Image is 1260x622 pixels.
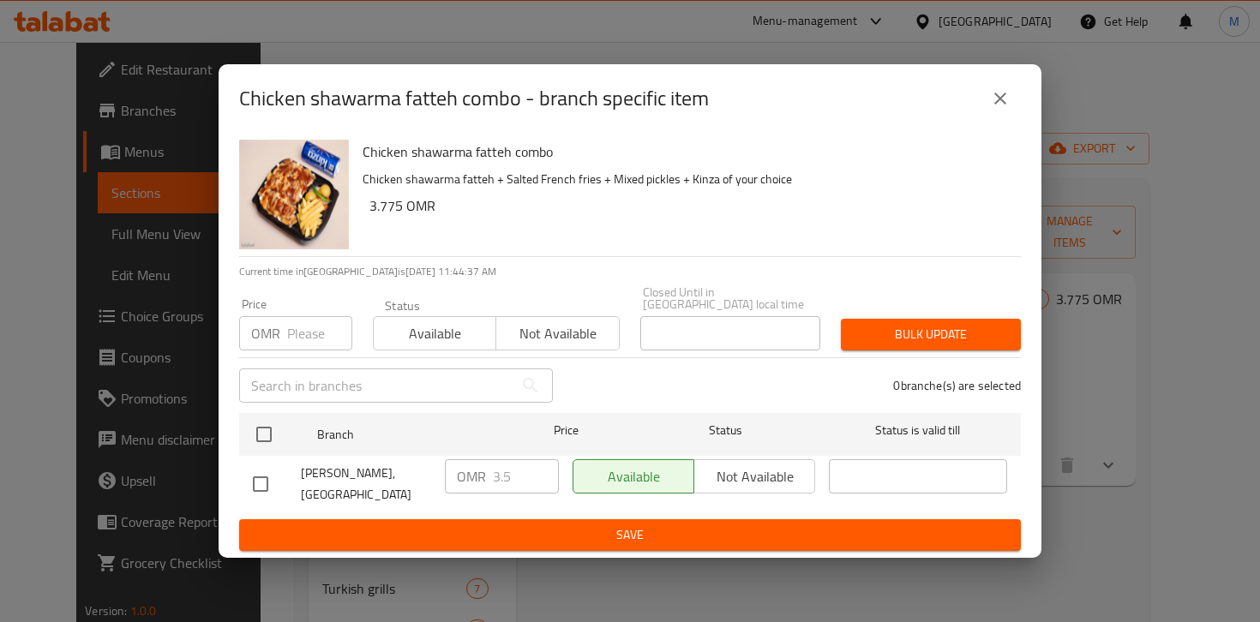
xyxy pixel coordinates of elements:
[317,424,495,446] span: Branch
[493,459,559,493] input: Please enter price
[893,377,1021,394] p: 0 branche(s) are selected
[253,524,1007,546] span: Save
[369,194,1007,218] h6: 3.775 OMR
[495,316,619,350] button: Not available
[239,519,1021,551] button: Save
[287,316,352,350] input: Please enter price
[239,264,1021,279] p: Current time in [GEOGRAPHIC_DATA] is [DATE] 11:44:37 AM
[373,316,496,350] button: Available
[855,324,1007,345] span: Bulk update
[381,321,489,346] span: Available
[509,420,623,441] span: Price
[829,420,1007,441] span: Status is valid till
[239,140,349,249] img: Chicken shawarma fatteh combo
[637,420,815,441] span: Status
[363,169,1007,190] p: Chicken shawarma fatteh + Salted French fries + Mixed pickles + Kinza of your choice
[503,321,612,346] span: Not available
[457,466,486,487] p: OMR
[239,85,709,112] h2: Chicken shawarma fatteh combo - branch specific item
[980,78,1021,119] button: close
[363,140,1007,164] h6: Chicken shawarma fatteh combo
[239,368,513,403] input: Search in branches
[301,463,431,505] span: [PERSON_NAME], [GEOGRAPHIC_DATA]
[251,323,280,344] p: OMR
[841,319,1021,350] button: Bulk update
